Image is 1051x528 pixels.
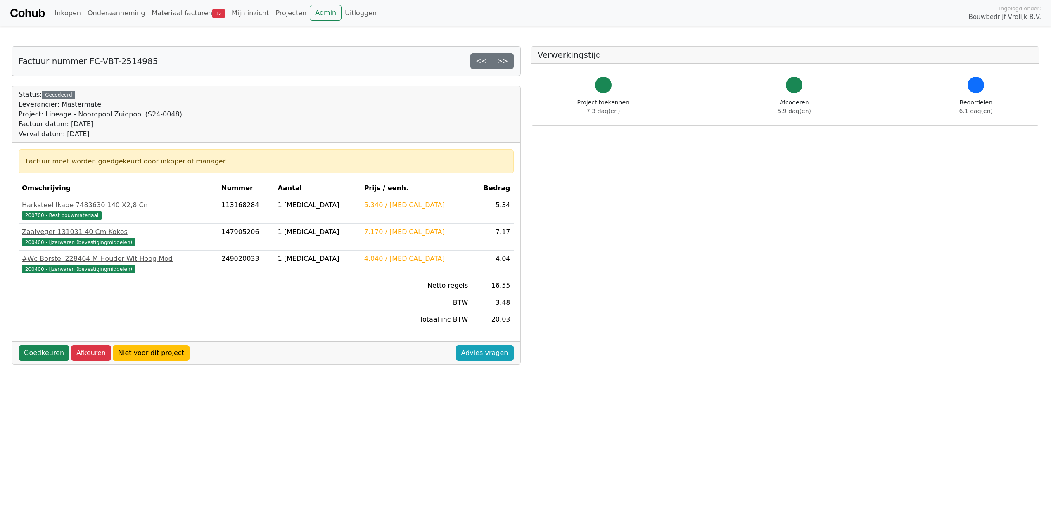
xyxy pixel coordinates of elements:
[272,5,310,21] a: Projecten
[22,227,215,237] div: Zaalveger 131031 40 Cm Kokos
[19,180,218,197] th: Omschrijving
[113,345,190,361] a: Niet voor dit project
[22,227,215,247] a: Zaalveger 131031 40 Cm Kokos200400 - IJzerwaren (bevestigingmiddelen)
[471,180,513,197] th: Bedrag
[19,109,182,119] div: Project: Lineage - Noordpool Zuidpool (S24-0048)
[19,99,182,109] div: Leverancier: Mastermate
[10,3,45,23] a: Cohub
[278,254,358,264] div: 1 [MEDICAL_DATA]
[19,129,182,139] div: Verval datum: [DATE]
[212,9,225,18] span: 12
[42,91,75,99] div: Gecodeerd
[364,254,468,264] div: 4.040 / [MEDICAL_DATA]
[471,197,513,224] td: 5.34
[22,265,135,273] span: 200400 - IJzerwaren (bevestigingmiddelen)
[22,211,102,220] span: 200700 - Rest bouwmateriaal
[361,294,472,311] td: BTW
[218,180,274,197] th: Nummer
[364,200,468,210] div: 5.340 / [MEDICAL_DATA]
[364,227,468,237] div: 7.170 / [MEDICAL_DATA]
[22,254,215,264] div: #Wc Borstel 228464 M Houder Wit Hoog Mod
[959,108,993,114] span: 6.1 dag(en)
[22,254,215,274] a: #Wc Borstel 228464 M Houder Wit Hoog Mod200400 - IJzerwaren (bevestigingmiddelen)
[361,311,472,328] td: Totaal inc BTW
[19,119,182,129] div: Factuur datum: [DATE]
[310,5,342,21] a: Admin
[22,200,215,220] a: Harksteel Ikape 7483630 140 X2,8 Cm200700 - Rest bouwmateriaal
[492,53,514,69] a: >>
[470,53,492,69] a: <<
[218,197,274,224] td: 113168284
[577,98,629,116] div: Project toekennen
[778,98,811,116] div: Afcoderen
[471,294,513,311] td: 3.48
[471,311,513,328] td: 20.03
[278,200,358,210] div: 1 [MEDICAL_DATA]
[228,5,273,21] a: Mijn inzicht
[456,345,514,361] a: Advies vragen
[275,180,361,197] th: Aantal
[361,180,472,197] th: Prijs / eenh.
[19,345,69,361] a: Goedkeuren
[19,90,182,139] div: Status:
[71,345,111,361] a: Afkeuren
[278,227,358,237] div: 1 [MEDICAL_DATA]
[361,277,472,294] td: Netto regels
[342,5,380,21] a: Uitloggen
[218,224,274,251] td: 147905206
[471,251,513,277] td: 4.04
[471,224,513,251] td: 7.17
[778,108,811,114] span: 5.9 dag(en)
[471,277,513,294] td: 16.55
[22,238,135,246] span: 200400 - IJzerwaren (bevestigingmiddelen)
[84,5,148,21] a: Onderaanneming
[22,200,215,210] div: Harksteel Ikape 7483630 140 X2,8 Cm
[218,251,274,277] td: 249020033
[19,56,158,66] h5: Factuur nummer FC-VBT-2514985
[968,12,1041,22] span: Bouwbedrijf Vrolijk B.V.
[26,156,507,166] div: Factuur moet worden goedgekeurd door inkoper of manager.
[586,108,620,114] span: 7.3 dag(en)
[51,5,84,21] a: Inkopen
[148,5,228,21] a: Materiaal facturen12
[999,5,1041,12] span: Ingelogd onder:
[959,98,993,116] div: Beoordelen
[538,50,1033,60] h5: Verwerkingstijd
